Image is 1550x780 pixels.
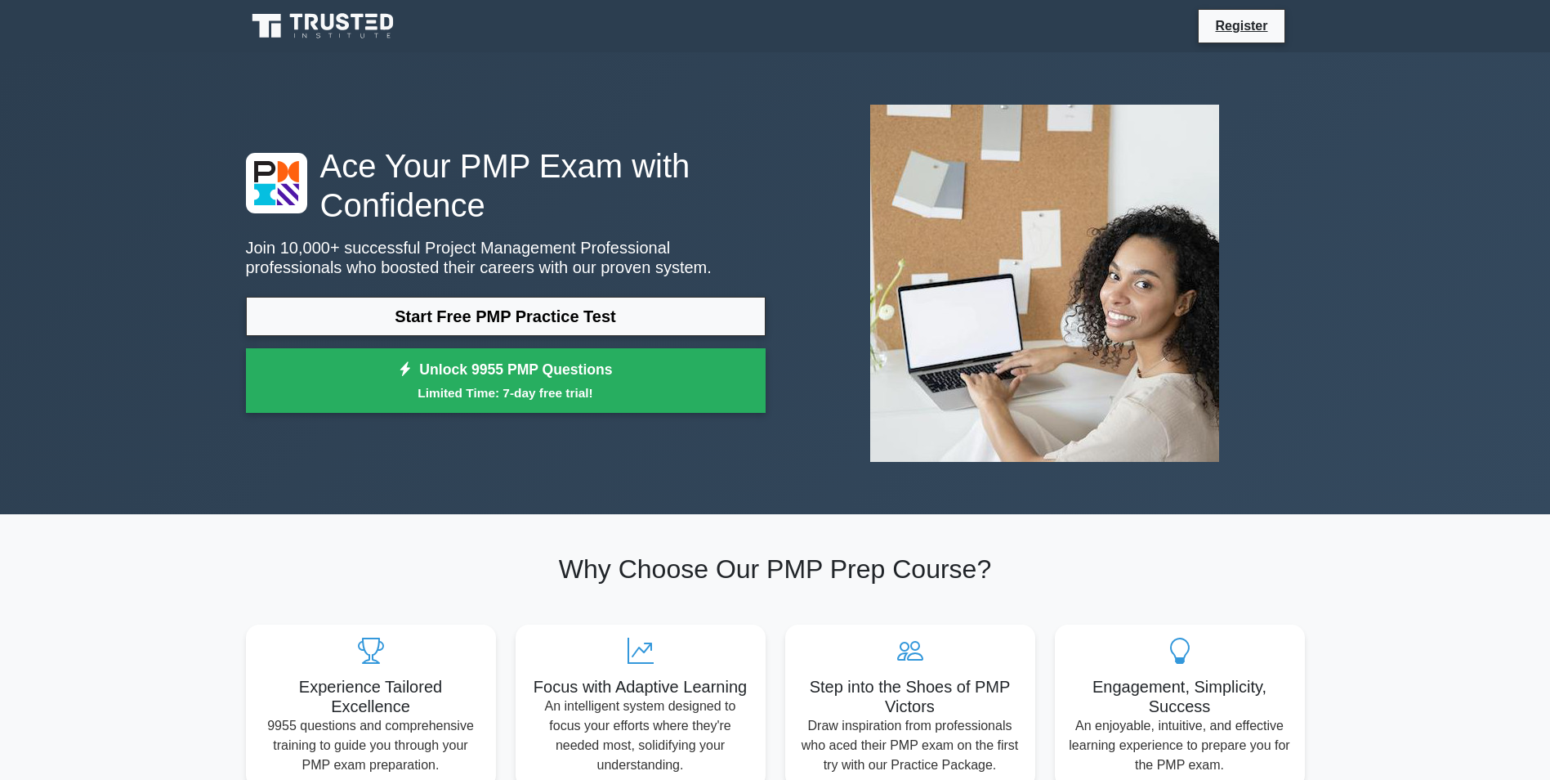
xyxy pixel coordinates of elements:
[798,677,1022,716] h5: Step into the Shoes of PMP Victors
[259,716,483,775] p: 9955 questions and comprehensive training to guide you through your PMP exam preparation.
[259,677,483,716] h5: Experience Tailored Excellence
[246,238,766,277] p: Join 10,000+ successful Project Management Professional professionals who boosted their careers w...
[246,146,766,225] h1: Ace Your PMP Exam with Confidence
[246,554,1305,585] h2: Why Choose Our PMP Prep Course?
[529,697,753,775] p: An intelligent system designed to focus your efforts where they're needed most, solidifying your ...
[529,677,753,697] h5: Focus with Adaptive Learning
[1068,716,1292,775] p: An enjoyable, intuitive, and effective learning experience to prepare you for the PMP exam.
[246,348,766,414] a: Unlock 9955 PMP QuestionsLimited Time: 7-day free trial!
[246,297,766,336] a: Start Free PMP Practice Test
[266,383,745,402] small: Limited Time: 7-day free trial!
[1068,677,1292,716] h5: Engagement, Simplicity, Success
[798,716,1022,775] p: Draw inspiration from professionals who aced their PMP exam on the first try with our Practice Pa...
[1205,16,1277,36] a: Register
